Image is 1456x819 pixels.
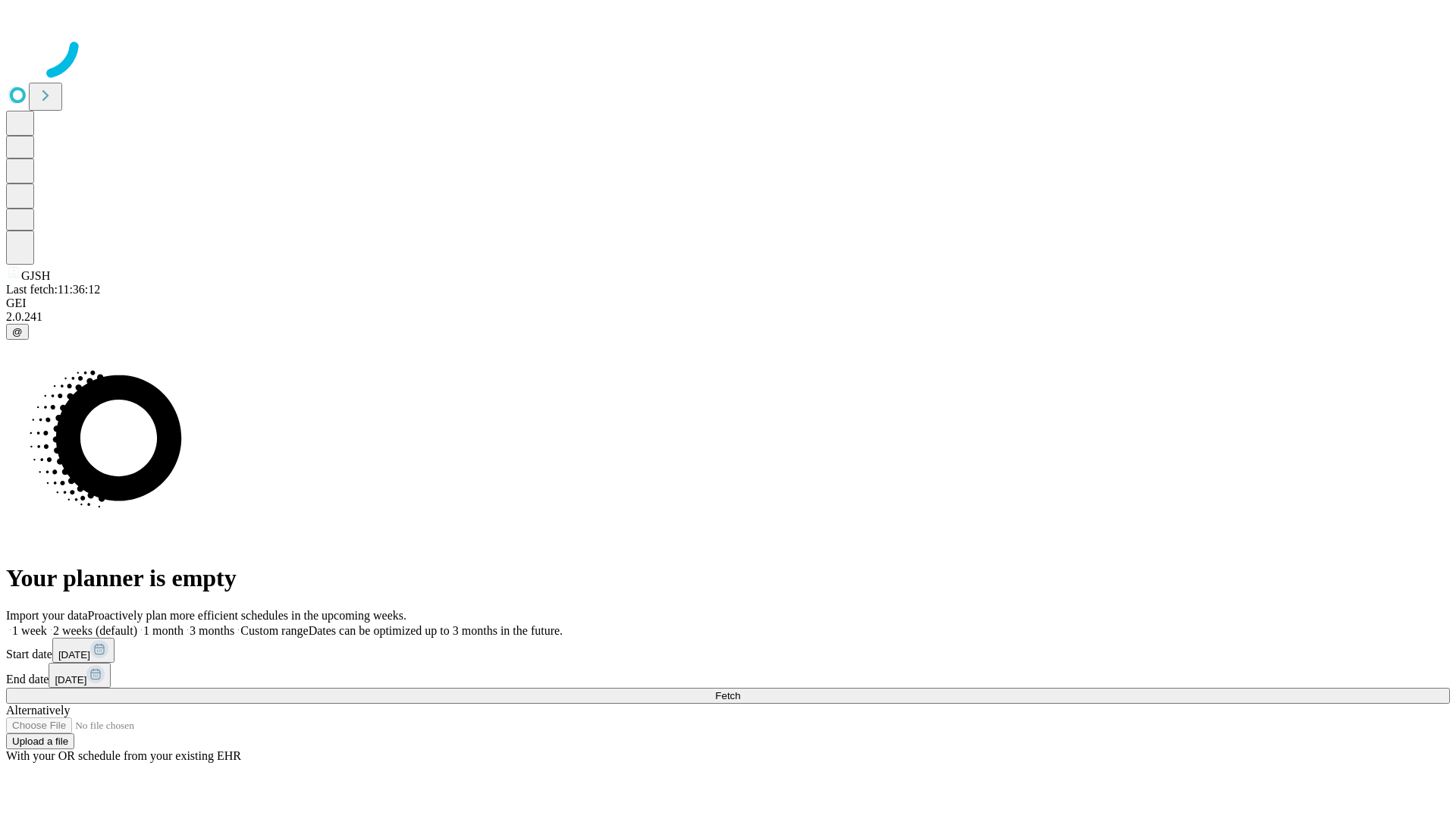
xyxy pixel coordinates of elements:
[6,663,1450,688] div: End date
[21,269,50,282] span: GJSH
[6,688,1450,704] button: Fetch
[6,609,88,622] span: Import your data
[6,704,70,717] span: Alternatively
[6,564,1450,592] h1: Your planner is empty
[309,624,563,637] span: Dates can be optimized up to 3 months in the future.
[190,624,234,637] span: 3 months
[715,690,740,701] span: Fetch
[6,297,1450,310] div: GEI
[88,609,406,622] span: Proactively plan more efficient schedules in the upcoming weeks.
[6,638,1450,663] div: Start date
[6,733,74,749] button: Upload a file
[143,624,184,637] span: 1 month
[6,324,29,340] button: @
[6,283,100,296] span: Last fetch: 11:36:12
[55,674,86,686] span: [DATE]
[49,663,111,688] button: [DATE]
[12,326,23,337] span: @
[52,638,115,663] button: [DATE]
[12,624,47,637] span: 1 week
[6,749,241,762] span: With your OR schedule from your existing EHR
[53,624,137,637] span: 2 weeks (default)
[6,310,1450,324] div: 2.0.241
[58,649,90,661] span: [DATE]
[240,624,308,637] span: Custom range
